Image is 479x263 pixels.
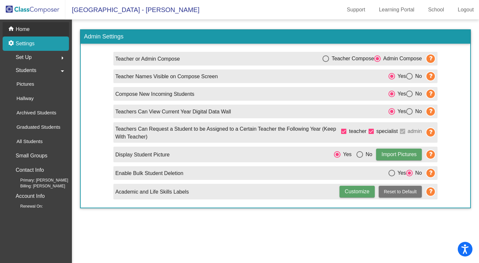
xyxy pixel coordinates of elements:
[388,72,422,80] mat-radio-group: Select an option
[388,169,422,177] mat-radio-group: Select an option
[376,127,398,135] span: specialist
[10,203,43,209] span: Renewal On:
[413,108,422,115] div: No
[16,66,36,75] span: Students
[388,107,422,115] mat-radio-group: Select an option
[115,55,180,63] p: Teacher or Admin Compose
[413,169,422,177] div: No
[381,152,417,157] span: Import Pictures
[65,5,199,15] span: [GEOGRAPHIC_DATA] - [PERSON_NAME]
[374,5,420,15] a: Learning Portal
[322,54,422,63] mat-radio-group: Select an option
[379,186,422,197] button: Reset to Default
[413,90,422,98] div: No
[395,72,406,80] div: Yes
[329,55,374,63] div: Teacher Compose
[16,95,34,102] p: Hallway
[395,108,406,115] div: Yes
[16,151,47,160] p: Small Groups
[376,149,422,160] button: Import Pictures
[388,90,422,98] mat-radio-group: Select an option
[115,169,183,177] p: Enable Bulk Student Deletion
[16,53,32,62] span: Set Up
[340,151,352,158] div: Yes
[10,177,68,183] span: Primary: [PERSON_NAME]
[8,40,16,48] mat-icon: settings
[413,72,422,80] div: No
[381,55,422,63] div: Admin Compose
[395,90,406,98] div: Yes
[8,25,16,33] mat-icon: home
[81,30,470,44] h3: Admin Settings
[16,192,45,201] p: Account Info
[58,67,66,75] mat-icon: arrow_drop_down
[349,127,366,135] span: teacher
[16,109,56,117] p: Archived Students
[115,125,339,141] p: Teachers Can Request a Student to be Assigned to a Certain Teacher the Following Year (Keep With ...
[342,5,371,15] a: Support
[423,5,449,15] a: School
[339,186,375,197] button: Customize
[384,189,417,194] span: Reset to Default
[334,150,372,158] mat-radio-group: Select an option
[58,54,66,62] mat-icon: arrow_right
[16,138,42,145] p: All Students
[345,189,370,194] span: Customize
[453,5,479,15] a: Logout
[115,151,170,159] p: Display Student Picture
[395,169,406,177] div: Yes
[363,151,372,158] div: No
[408,127,422,135] span: admin
[115,188,189,196] p: Academic and Life Skills Labels
[16,123,60,131] p: Graduated Students
[10,183,65,189] span: Billing: [PERSON_NAME]
[16,166,44,175] p: Contact Info
[115,108,231,116] p: Teachers Can View Current Year Digital Data Wall
[115,73,218,80] p: Teacher Names Visible on Compose Screen
[16,80,34,88] p: Pictures
[16,25,30,33] p: Home
[16,40,35,48] p: Settings
[115,90,194,98] p: Compose New Incoming Students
